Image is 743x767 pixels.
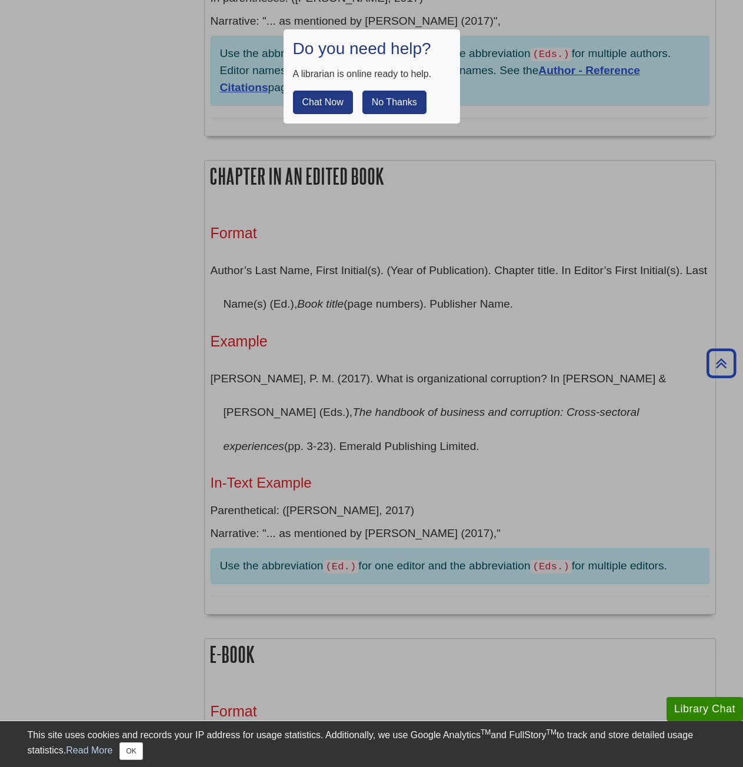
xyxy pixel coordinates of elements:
[362,91,427,114] button: No Thanks
[293,91,353,114] button: Chat Now
[481,728,491,736] sup: TM
[66,745,112,755] a: Read More
[547,728,557,736] sup: TM
[119,742,142,760] button: Close
[293,39,451,59] h1: Do you need help?
[293,67,451,81] div: A librarian is online ready to help.
[667,697,743,721] button: Library Chat
[28,728,716,760] div: This site uses cookies and records your IP address for usage statistics. Additionally, we use Goo...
